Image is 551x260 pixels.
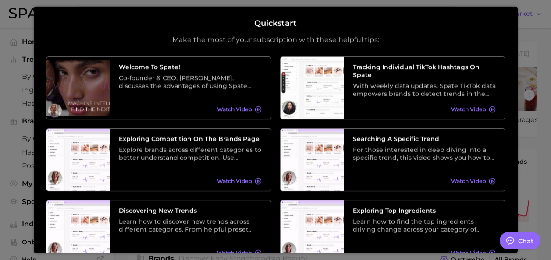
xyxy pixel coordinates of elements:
[46,128,271,191] a: Exploring Competition on the Brands PageExplore brands across different categories to better unde...
[119,206,262,214] h3: Discovering New Trends
[172,35,379,44] p: Make the most of your subscription with these helpful tips:
[119,63,262,70] h3: Welcome to Spate!
[353,206,496,214] h3: Exploring Top Ingredients
[280,128,505,191] a: Searching A Specific TrendFor those interested in deep diving into a specific trend, this video s...
[119,145,262,161] div: Explore brands across different categories to better understand competition. Use different preset...
[119,217,262,233] div: Learn how to discover new trends across different categories. From helpful preset filters to diff...
[254,19,297,28] h2: Quickstart
[217,178,252,184] span: Watch Video
[353,63,496,78] h3: Tracking Individual TikTok Hashtags on Spate
[353,145,496,161] div: For those interested in deep diving into a specific trend, this video shows you how to search tre...
[353,217,496,233] div: Learn how to find the top ingredients driving change across your category of choice. From broad c...
[451,178,486,184] span: Watch Video
[451,249,486,256] span: Watch Video
[46,56,271,119] a: Welcome to Spate!Co-founder & CEO, [PERSON_NAME], discusses the advantages of using Spate data as...
[451,106,486,112] span: Watch Video
[119,74,262,89] div: Co-founder & CEO, [PERSON_NAME], discusses the advantages of using Spate data as well as its vari...
[353,81,496,97] div: With weekly data updates, Spate TikTok data empowers brands to detect trends in the earliest stag...
[119,134,262,142] h3: Exploring Competition on the Brands Page
[353,134,496,142] h3: Searching A Specific Trend
[217,249,252,256] span: Watch Video
[217,106,252,112] span: Watch Video
[280,56,505,119] a: Tracking Individual TikTok Hashtags on SpateWith weekly data updates, Spate TikTok data empowers ...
